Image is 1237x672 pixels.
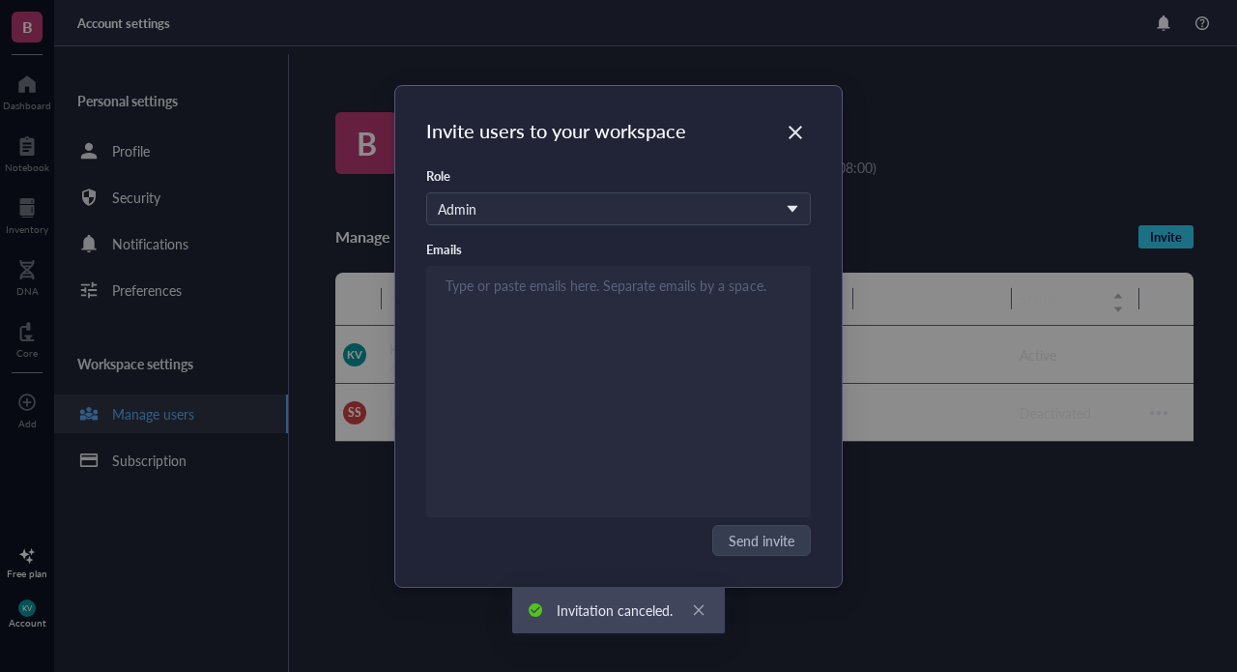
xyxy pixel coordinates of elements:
[692,603,705,617] span: close
[712,525,811,556] button: Send invite
[426,167,450,185] div: Role
[688,599,709,621] a: Close
[426,241,462,258] div: Emails
[557,599,673,621] div: Invitation canceled.
[438,198,778,219] div: Admin
[780,121,811,144] span: Close
[426,117,686,144] div: Invite users to your workspace
[780,117,811,148] button: Close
